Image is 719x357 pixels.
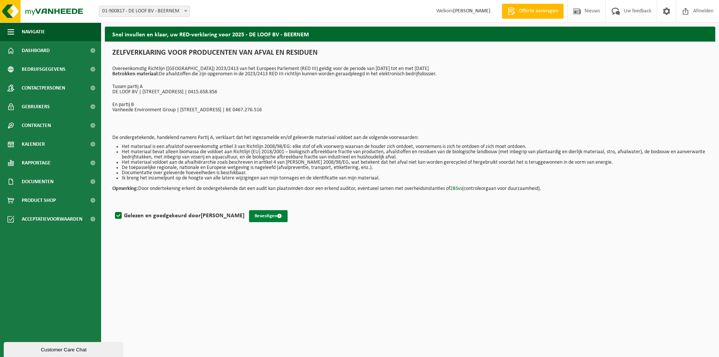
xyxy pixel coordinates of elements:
p: Overeenkomstig Richtlijn ([GEOGRAPHIC_DATA]) 2023/2413 van het Europees Parlement (RED III) geldi... [112,66,708,77]
a: 2BSvs [450,186,462,191]
span: Acceptatievoorwaarden [22,210,82,229]
p: Tussen partij A [112,84,708,90]
li: Het materiaal voldoet aan de afvalhiërarchie zoals beschreven in artikel 4 van [PERSON_NAME] 2008... [122,160,708,165]
span: Offerte aanvragen [517,7,560,15]
span: 01-900817 - DE LOOF BV - BEERNEM [99,6,189,16]
span: Gebruikers [22,97,50,116]
li: Documentatie over geleverde hoeveelheden is beschikbaar. [122,170,708,176]
span: Dashboard [22,41,50,60]
li: Het materiaal is een afvalstof overeenkomstig artikel 3 van Richtlijn 2008/98/EG: elke stof of el... [122,144,708,149]
button: Bevestigen [249,210,288,222]
span: Bedrijfsgegevens [22,60,66,79]
h1: ZELFVERKLARING VOOR PRODUCENTEN VAN AFVAL EN RESIDUEN [112,49,708,61]
li: Ik breng het inzamelpunt op de hoogte van alle latere wijzigingen aan mijn tonnages en de identif... [122,176,708,181]
p: En partij B [112,102,708,108]
strong: [PERSON_NAME] [201,213,245,219]
span: Rapportage [22,154,51,172]
p: DE LOOF BV | [STREET_ADDRESS] | 0415.658.856 [112,90,708,95]
p: Vanheede Environment Group | [STREET_ADDRESS] | BE 0467.276.516 [112,108,708,113]
label: Gelezen en goedgekeurd door [113,210,245,221]
span: Navigatie [22,22,45,41]
h2: Snel invullen en klaar, uw RED-verklaring voor 2025 - DE LOOF BV - BEERNEM [105,27,715,41]
span: Kalender [22,135,45,154]
strong: [PERSON_NAME] [453,8,491,14]
span: Documenten [22,172,54,191]
p: Door ondertekening erkent de ondergetekende dat een audit kan plaatsvinden door een erkend audito... [112,181,708,191]
iframe: chat widget [4,341,125,357]
a: Offerte aanvragen [502,4,564,19]
strong: Opmerking: [112,186,138,191]
li: Het materiaal bevat alleen biomassa die voldoet aan Richtlijn (EU) 2018/2001 – biologisch afbreek... [122,149,708,160]
span: Contracten [22,116,51,135]
span: 01-900817 - DE LOOF BV - BEERNEM [99,6,190,17]
span: Contactpersonen [22,79,65,97]
strong: Betrokken materiaal: [112,71,159,77]
p: De ondergetekende, handelend namens Partij A, verklaart dat het ingezamelde en/of geleverde mater... [112,135,708,140]
li: De toepasselijke regionale, nationale en Europese wetgeving is nageleefd (afvalpreventie, transpo... [122,165,708,170]
span: Product Shop [22,191,56,210]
